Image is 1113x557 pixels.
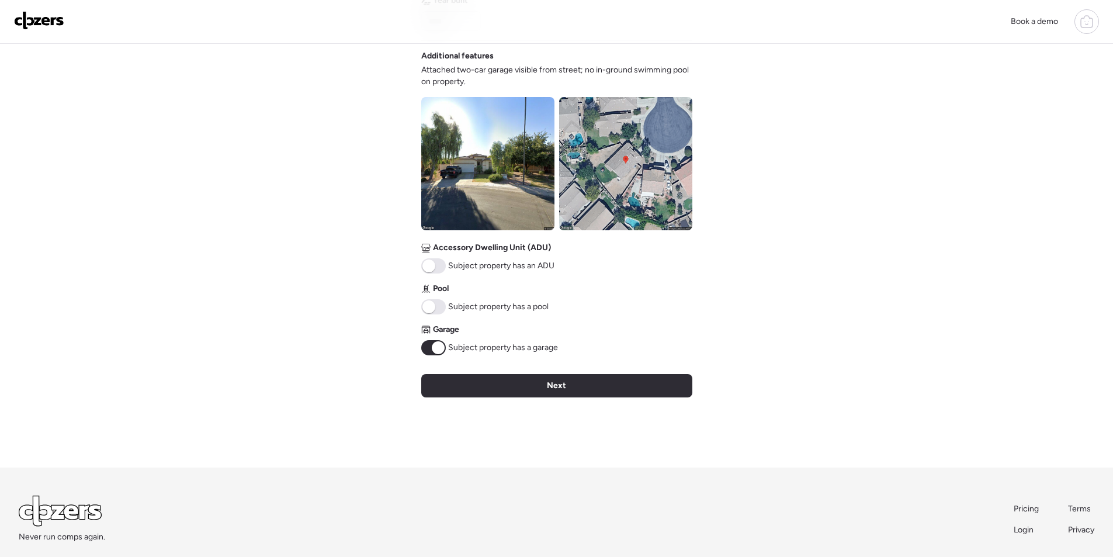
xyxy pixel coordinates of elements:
span: Pricing [1014,504,1039,514]
a: Login [1014,524,1040,536]
span: Subject property has a pool [448,301,549,313]
span: Pool [433,283,449,295]
span: Subject property has a garage [448,342,558,354]
span: Subject property has an ADU [448,260,554,272]
span: Next [547,380,566,392]
a: Terms [1068,503,1094,515]
img: Logo [14,11,64,30]
a: Privacy [1068,524,1094,536]
span: Accessory Dwelling Unit (ADU) [433,242,551,254]
img: Logo Light [19,496,102,527]
span: Garage [433,324,459,335]
a: Pricing [1014,503,1040,515]
span: Book a demo [1011,16,1058,26]
span: Never run comps again. [19,531,105,543]
span: Terms [1068,504,1091,514]
span: Additional features [421,50,494,62]
span: Login [1014,525,1034,535]
span: Privacy [1068,525,1094,535]
span: Attached two-car garage visible from street; no in-ground swimming pool on property. [421,64,692,88]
